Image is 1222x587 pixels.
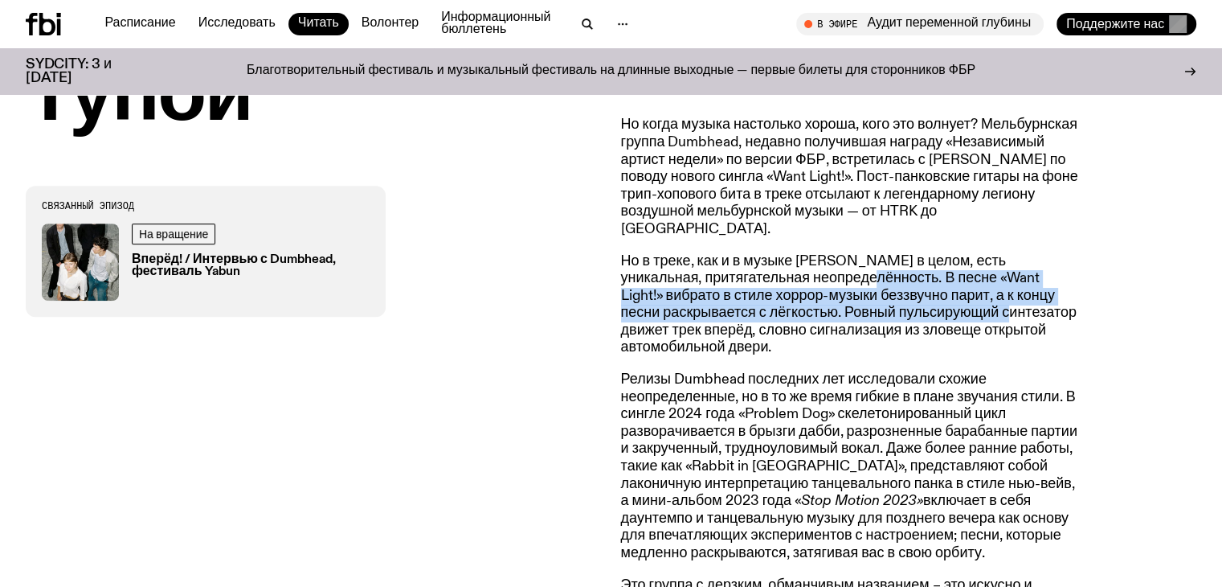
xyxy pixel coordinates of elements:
[431,13,568,35] a: Информационный бюллетень
[132,253,336,278] font: Вперёд! / Интервью с Dumbhead, фестиваль Yabun
[801,494,923,508] font: Stop Motion 2023»
[621,372,1077,508] font: Релизы Dumbhead последних лет исследовали схожие неопределенные, но в то же время гибкие в плане ...
[95,13,185,35] a: Расписание
[1056,13,1196,35] button: Поддержите нас
[796,13,1044,35] button: В эфиреАудит переменной глубины
[362,17,419,30] font: Волонтер
[288,13,349,35] a: Читать
[352,13,428,35] a: Волонтер
[189,13,285,35] a: Исследовать
[1066,18,1164,31] font: Поддержите нас
[198,17,276,30] font: Исследовать
[298,17,339,30] font: Читать
[42,224,370,301] a: На вращениеВперёд! / Интервью с Dumbhead, фестиваль Yabun
[42,199,134,212] font: Связанный эпизод
[621,117,1078,236] font: Но когда музыка настолько хороша, кого это волнует? Мельбурнская группа Dumbhead, недавно получив...
[26,58,251,138] font: Тупой
[104,17,175,30] font: Расписание
[26,57,112,85] font: SYDCITY: 3 и [DATE]
[441,11,550,36] font: Информационный бюллетень
[621,254,1077,355] font: Но в треке, как и в музыке [PERSON_NAME] в целом, есть уникальная, притягательная неопределённост...
[247,64,975,77] font: Благотворительный фестиваль и музыкальный фестиваль на длинные выходные — первые билеты для сторо...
